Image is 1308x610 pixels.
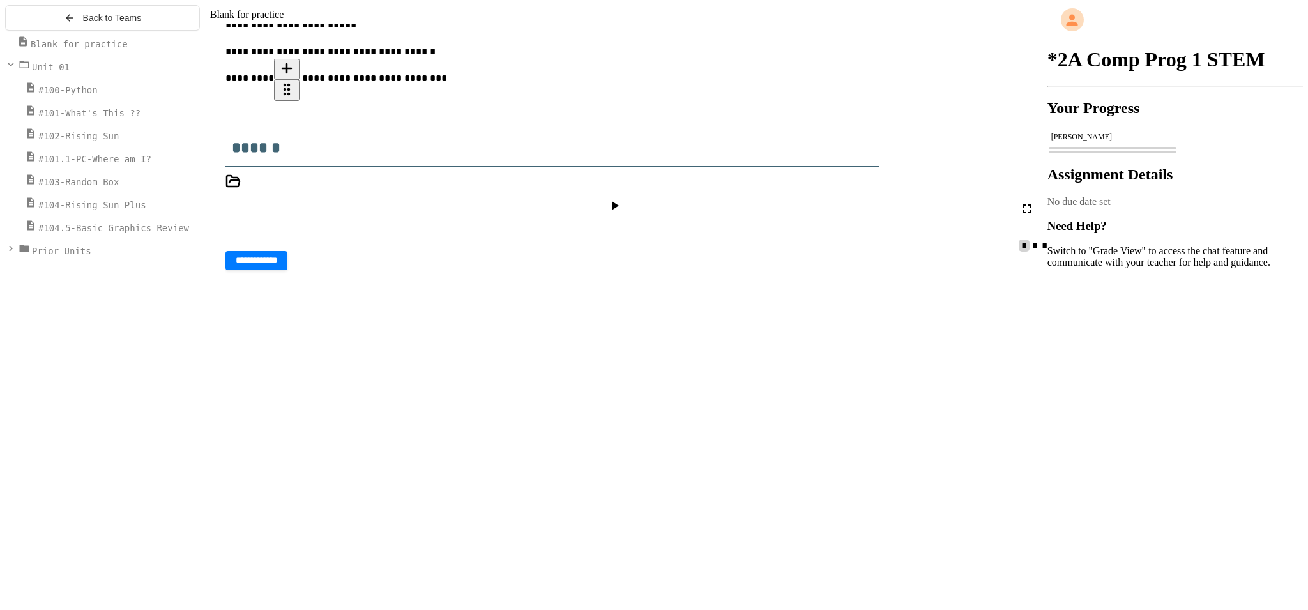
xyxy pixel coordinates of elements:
span: Back to Teams [83,13,142,23]
span: #103-Random Box [38,177,119,187]
p: Switch to "Grade View" to access the chat feature and communicate with your teacher for help and ... [1047,245,1303,268]
span: #104-Rising Sun Plus [38,200,146,210]
span: #101.1-PC-Where am I? [38,154,151,164]
span: #102-Rising Sun [38,131,119,141]
button: Back to Teams [5,5,200,31]
span: #104.5-Basic Graphics Review [38,223,189,233]
span: Prior Units [32,246,91,256]
span: #100-Python [38,85,98,95]
span: #101-What's This ?? [38,108,141,118]
span: Blank for practice [210,9,284,20]
h3: Need Help? [1047,219,1303,233]
h2: Your Progress [1047,100,1303,117]
span: Blank for practice [31,39,128,49]
h1: *2A Comp Prog 1 STEM [1047,48,1303,72]
div: No due date set [1047,196,1303,208]
div: [PERSON_NAME] [1051,132,1299,142]
h2: Assignment Details [1047,166,1303,183]
span: Unit 01 [32,62,70,72]
div: My Account [1047,5,1303,34]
